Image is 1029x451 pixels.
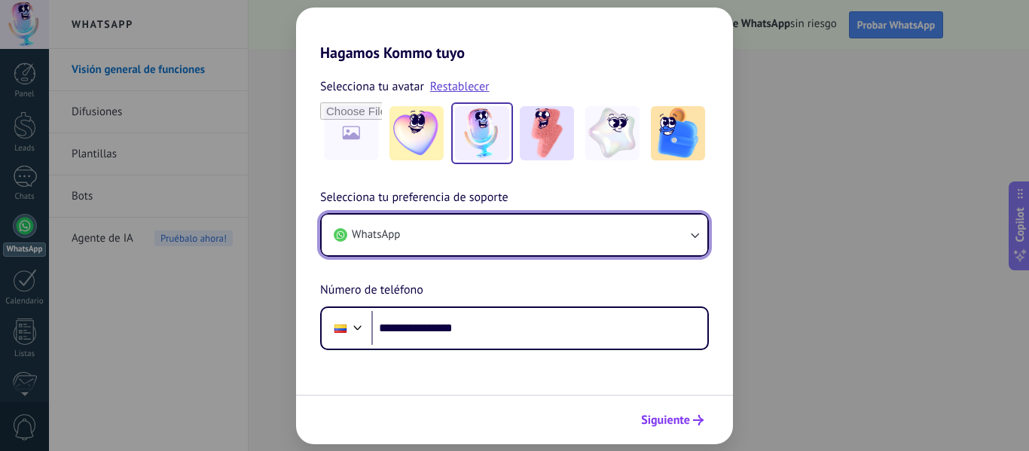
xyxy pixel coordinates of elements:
[296,8,733,62] h2: Hagamos Kommo tuyo
[520,106,574,160] img: -3.jpeg
[320,188,508,208] span: Selecciona tu preferencia de soporte
[389,106,444,160] img: -1.jpeg
[455,106,509,160] img: -2.jpeg
[651,106,705,160] img: -5.jpeg
[322,215,707,255] button: WhatsApp
[585,106,640,160] img: -4.jpeg
[352,227,400,242] span: WhatsApp
[326,312,355,344] div: Colombia: + 57
[320,281,423,300] span: Número de teléfono
[634,407,710,433] button: Siguiente
[641,415,690,425] span: Siguiente
[430,79,490,94] a: Restablecer
[320,77,424,96] span: Selecciona tu avatar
